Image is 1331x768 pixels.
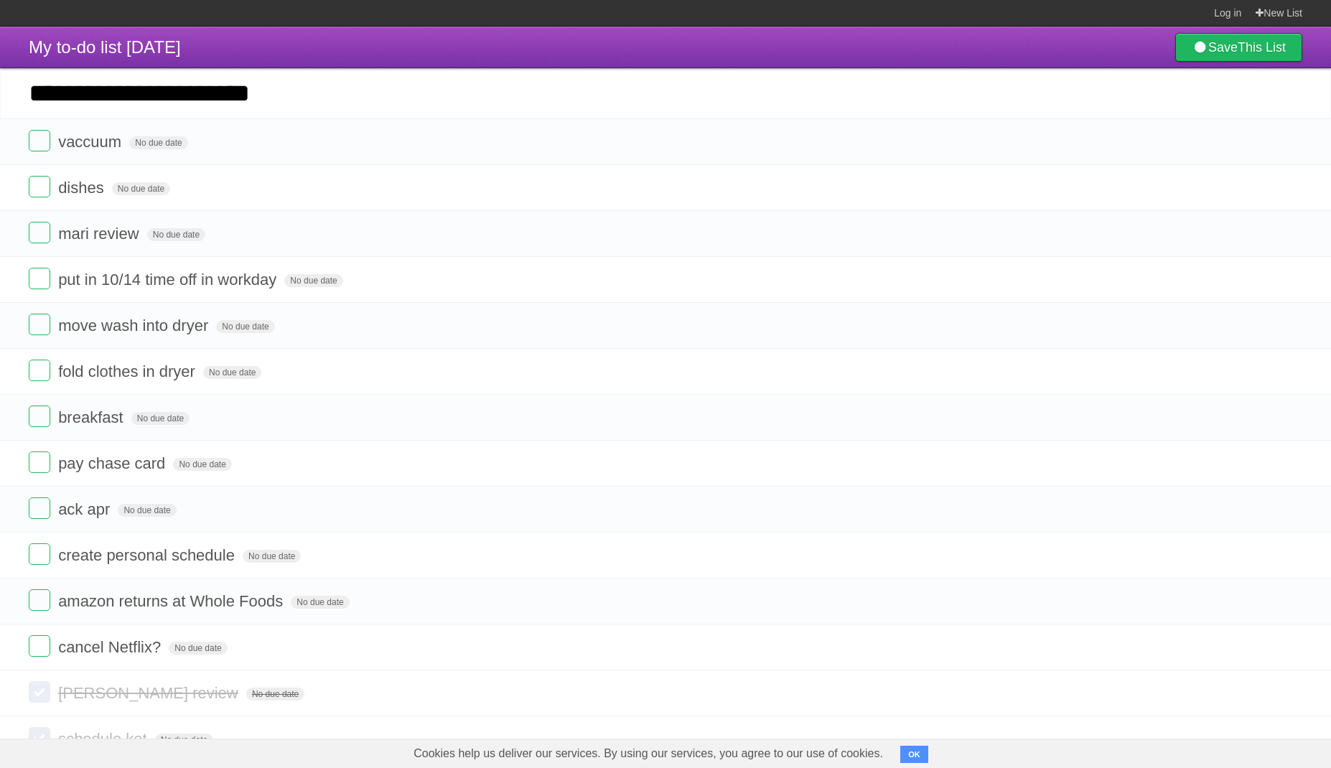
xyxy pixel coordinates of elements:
label: Done [29,635,50,657]
span: No due date [155,734,213,746]
span: No due date [118,504,176,517]
span: No due date [147,228,205,241]
a: SaveThis List [1175,33,1302,62]
label: Done [29,130,50,151]
label: Done [29,497,50,519]
span: schedule ket [58,730,151,748]
label: Done [29,543,50,565]
label: Done [29,268,50,289]
span: Cookies help us deliver our services. By using our services, you agree to our use of cookies. [399,739,897,768]
span: No due date [203,366,261,379]
span: No due date [129,136,187,149]
label: Done [29,589,50,611]
label: Done [29,176,50,197]
span: No due date [246,688,304,701]
span: [PERSON_NAME] review [58,684,242,702]
span: No due date [131,412,190,425]
span: No due date [169,642,227,655]
span: breakfast [58,408,127,426]
span: No due date [284,274,342,287]
button: OK [900,746,928,763]
span: No due date [291,596,349,609]
label: Done [29,681,50,703]
span: No due date [173,458,231,471]
label: Done [29,222,50,243]
span: No due date [243,550,301,563]
span: put in 10/14 time off in workday [58,271,280,289]
label: Done [29,360,50,381]
span: My to-do list [DATE] [29,37,181,57]
span: mari review [58,225,142,243]
span: No due date [112,182,170,195]
label: Done [29,314,50,335]
span: fold clothes in dryer [58,362,199,380]
label: Done [29,451,50,473]
span: create personal schedule [58,546,238,564]
span: No due date [216,320,274,333]
span: cancel Netflix? [58,638,164,656]
label: Done [29,727,50,749]
span: vaccuum [58,133,125,151]
b: This List [1238,40,1286,55]
span: dishes [58,179,108,197]
span: amazon returns at Whole Foods [58,592,286,610]
span: pay chase card [58,454,169,472]
span: move wash into dryer [58,317,212,334]
label: Done [29,406,50,427]
span: ack apr [58,500,113,518]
